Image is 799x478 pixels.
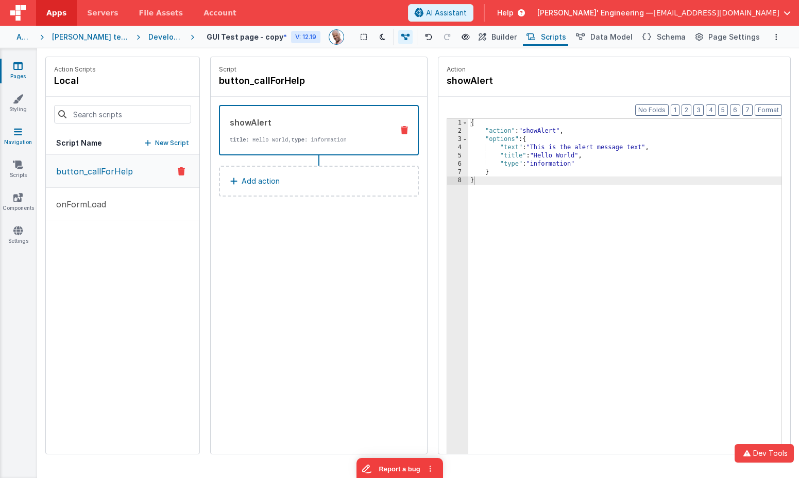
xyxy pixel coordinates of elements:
div: V: 12.19 [291,31,320,43]
p: Script [219,65,419,74]
button: No Folds [635,104,669,116]
span: [EMAIL_ADDRESS][DOMAIN_NAME] [653,8,779,18]
strong: type [292,137,304,143]
div: [PERSON_NAME] test App [52,32,128,42]
p: Add action [242,175,280,187]
span: Schema [657,32,686,42]
strong: title [230,137,246,143]
p: : Hello World, : information [230,136,385,144]
p: New Script [155,138,189,148]
span: Servers [87,8,118,18]
button: Format [755,104,782,116]
button: 4 [706,104,716,116]
div: 6 [447,160,468,168]
button: [PERSON_NAME]' Engineering — [EMAIL_ADDRESS][DOMAIN_NAME] [537,8,791,18]
button: Schema [639,28,688,46]
button: AI Assistant [408,4,473,22]
button: 1 [671,104,679,116]
div: 2 [447,127,468,135]
button: Data Model [572,28,635,46]
span: AI Assistant [426,8,467,18]
h5: Script Name [56,138,102,148]
span: File Assets [139,8,183,18]
button: Options [770,31,783,43]
div: 8 [447,176,468,185]
span: [PERSON_NAME]' Engineering — [537,8,653,18]
button: Page Settings [692,28,762,46]
button: Dev Tools [735,444,794,463]
div: Apps [16,32,32,42]
button: 5 [718,104,728,116]
p: Action [447,65,782,74]
button: 2 [682,104,691,116]
p: button_callForHelp [50,165,133,178]
button: 7 [742,104,753,116]
input: Search scripts [54,105,191,123]
button: onFormLoad [46,188,199,221]
div: Development [148,32,182,42]
button: New Script [145,138,189,148]
h4: local [54,74,96,88]
button: button_callForHelp [46,155,199,188]
div: 3 [447,135,468,144]
div: 5 [447,152,468,160]
span: Scripts [541,32,566,42]
button: 6 [730,104,740,116]
button: Scripts [523,28,568,46]
p: onFormLoad [50,198,106,210]
p: Action Scripts [54,65,96,74]
span: Builder [491,32,517,42]
h4: showAlert [447,74,601,88]
span: Help [497,8,514,18]
span: Apps [46,8,66,18]
button: 3 [693,104,704,116]
img: 11ac31fe5dc3d0eff3fbbbf7b26fa6e1 [329,30,344,44]
span: Page Settings [708,32,760,42]
button: Add action [219,166,419,197]
span: Data Model [590,32,633,42]
div: 7 [447,168,468,176]
button: Builder [475,28,519,46]
h4: GUI Test page - copy [207,33,283,41]
h4: button_callForHelp [219,74,373,88]
div: 4 [447,144,468,152]
div: showAlert [230,116,385,129]
div: 1 [447,119,468,127]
